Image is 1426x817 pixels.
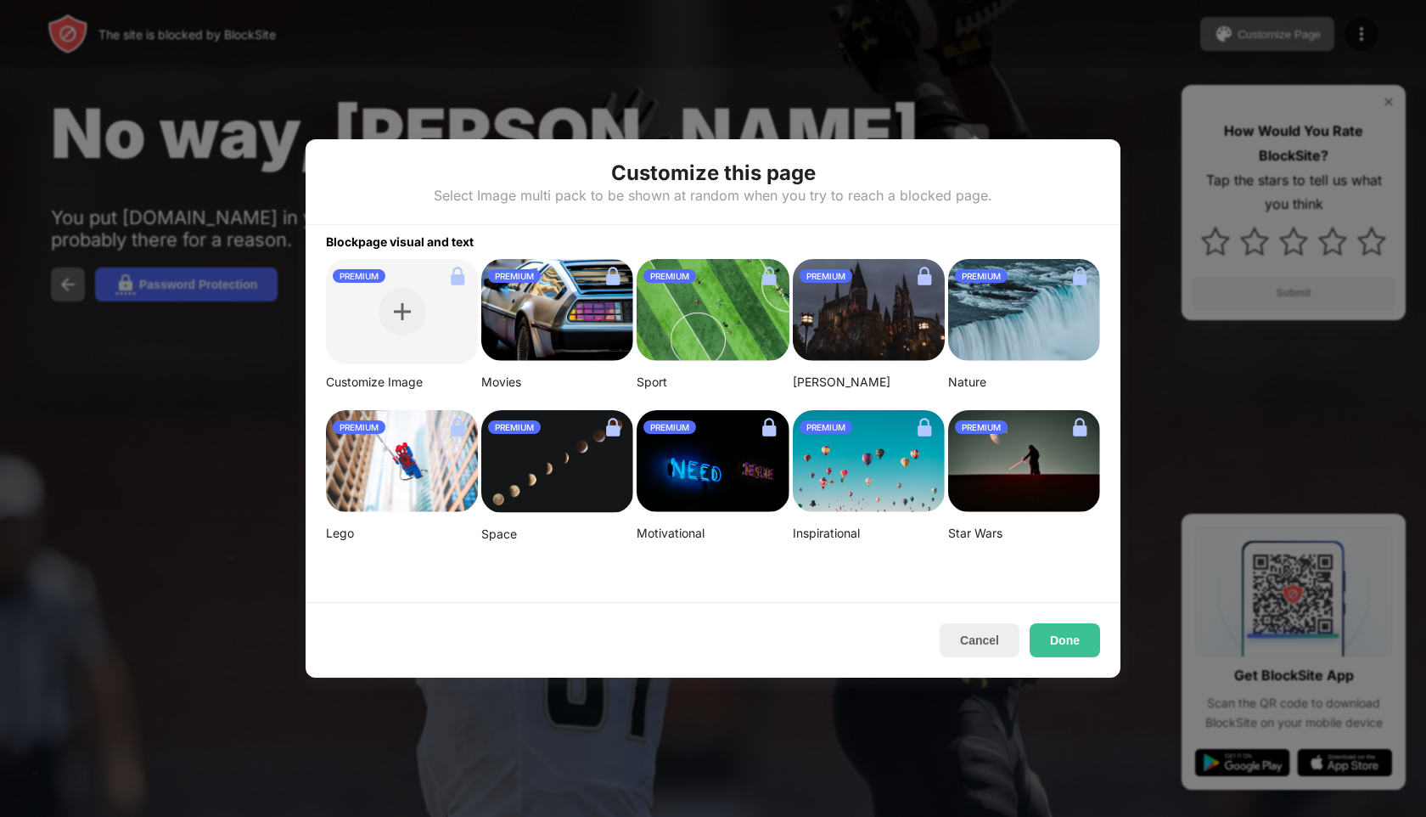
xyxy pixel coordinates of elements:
div: Movies [481,375,633,390]
div: PREMIUM [643,420,696,434]
button: Cancel [940,623,1019,657]
div: PREMIUM [955,269,1008,283]
div: PREMIUM [488,420,541,434]
div: PREMIUM [955,420,1008,434]
img: lock.svg [911,262,938,290]
div: Sport [637,375,789,390]
div: PREMIUM [800,420,852,434]
div: Customize Image [326,375,478,390]
img: plus.svg [394,303,411,320]
div: Select Image multi pack to be shown at random when you try to reach a blocked page. [434,187,992,204]
img: linda-xu-KsomZsgjLSA-unsplash.png [481,410,633,513]
div: [PERSON_NAME] [793,375,945,390]
img: mehdi-messrro-gIpJwuHVwt0-unsplash-small.png [326,410,478,512]
button: Done [1030,623,1100,657]
img: ian-dooley-DuBNA1QMpPA-unsplash-small.png [793,410,945,512]
div: PREMIUM [800,269,852,283]
img: jeff-wang-p2y4T4bFws4-unsplash-small.png [637,259,789,361]
div: PREMIUM [333,269,385,283]
img: aditya-chinchure-LtHTe32r_nA-unsplash.png [948,259,1100,361]
div: Motivational [637,526,789,541]
div: Blockpage visual and text [306,225,1120,249]
div: Lego [326,526,478,541]
img: alexis-fauvet-qfWf9Muwp-c-unsplash-small.png [637,410,789,512]
div: Nature [948,375,1100,390]
img: lock.svg [755,414,783,441]
div: PREMIUM [333,420,385,434]
div: PREMIUM [643,269,696,283]
div: PREMIUM [488,269,541,283]
div: Star Wars [948,526,1100,541]
img: lock.svg [599,414,626,441]
img: lock.svg [911,414,938,441]
img: lock.svg [1066,414,1093,441]
img: lock.svg [1066,262,1093,290]
img: image-26.png [481,259,633,361]
div: Customize this page [611,160,816,187]
img: lock.svg [599,262,626,290]
img: lock.svg [755,262,783,290]
div: Inspirational [793,526,945,541]
img: image-22-small.png [948,410,1100,512]
img: lock.svg [444,262,471,290]
img: aditya-vyas-5qUJfO4NU4o-unsplash-small.png [793,259,945,361]
div: Space [481,527,633,542]
img: lock.svg [444,414,471,441]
